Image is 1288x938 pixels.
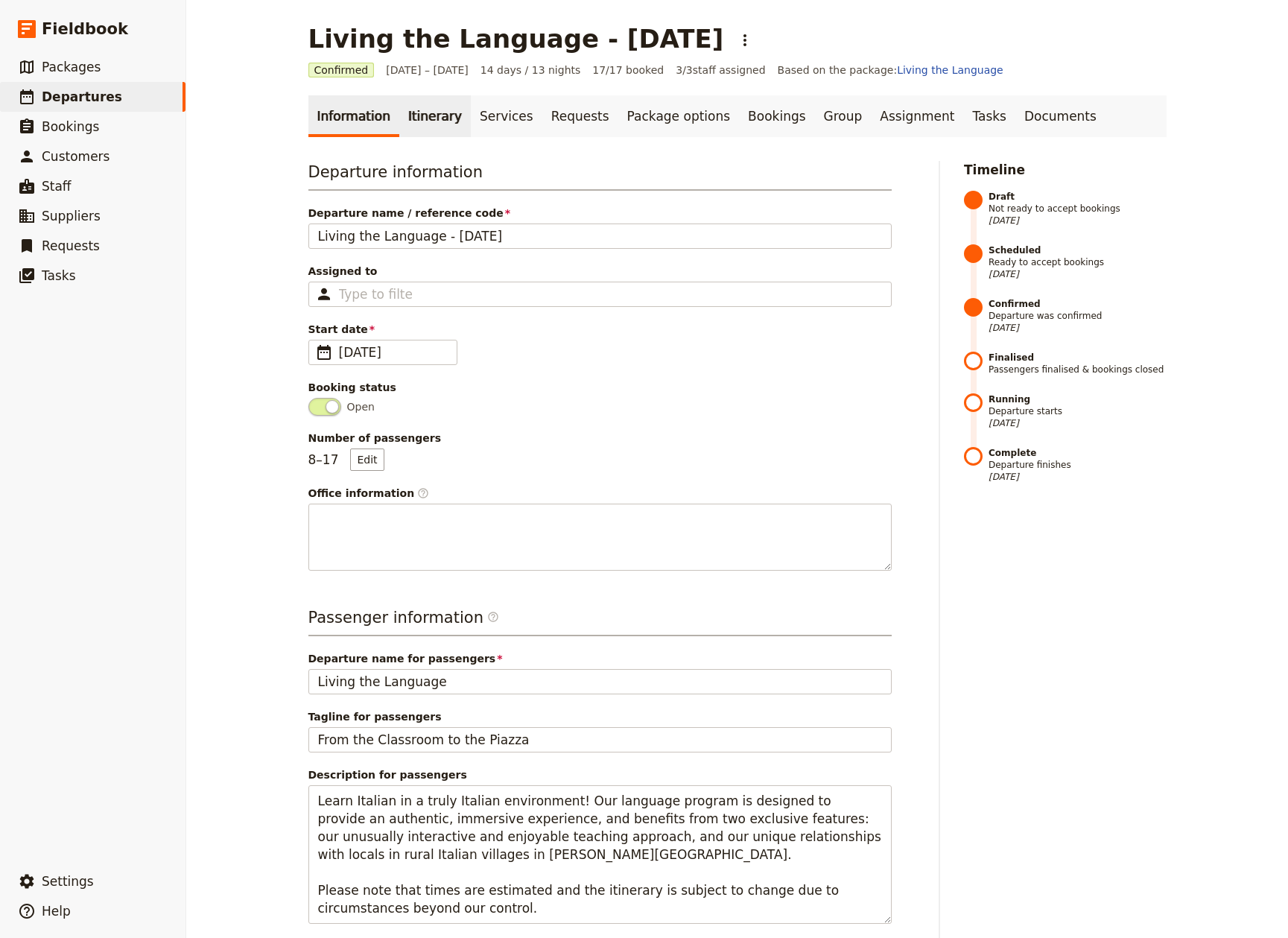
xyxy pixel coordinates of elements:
span: [DATE] [989,215,1167,226]
h3: Departure information [308,161,892,191]
strong: Running [989,393,1167,405]
button: Actions [732,28,758,53]
a: Documents [1015,95,1105,137]
a: Requests [542,95,618,137]
span: Departures [42,89,122,104]
h1: Living the Language - [DATE] [308,24,724,54]
strong: Finalised [989,352,1167,364]
strong: Complete [989,447,1167,459]
span: Passengers finalised & bookings closed [989,352,1167,375]
span: Not ready to accept bookings [989,191,1167,226]
span: Requests [42,238,100,253]
span: Tasks [42,268,76,283]
button: Number of passengers8–17 [350,449,384,471]
span: Settings [42,874,94,889]
span: Number of passengers [308,431,892,446]
h3: Passenger information [308,606,892,636]
input: Assigned to [339,285,413,303]
span: Suppliers [42,209,101,224]
input: Departure name for passengers [308,669,892,694]
textarea: Description for passengers [308,785,892,924]
p: 8 – 17 [308,449,384,471]
span: [DATE] [989,322,1167,334]
span: ​ [417,487,429,499]
span: Departure name / reference code [308,206,892,221]
div: Booking status [308,380,892,395]
span: [DATE] – [DATE] [386,63,469,77]
a: Assignment [871,95,963,137]
span: Tagline for passengers [308,709,892,724]
span: Fieldbook [42,18,128,40]
span: Departure was confirmed [989,298,1167,334]
span: Staff [42,179,72,194]
textarea: Office information​ [308,504,892,571]
a: Itinerary [399,95,471,137]
a: Group [815,95,872,137]
strong: Draft [989,191,1167,203]
span: 17/17 booked [592,63,664,77]
span: Description for passengers [308,767,892,782]
span: 3 / 3 staff assigned [676,63,765,77]
span: [DATE] [989,471,1167,483]
span: ​ [487,611,499,623]
a: Tasks [963,95,1015,137]
span: Assigned to [308,264,892,279]
span: Customers [42,149,110,164]
a: Living the Language [897,64,1003,76]
span: Help [42,904,71,919]
a: Bookings [739,95,814,137]
span: Based on the package: [778,63,1003,77]
span: 14 days / 13 nights [480,63,581,77]
span: ​ [315,343,333,361]
span: Ready to accept bookings [989,244,1167,280]
span: [DATE] [989,417,1167,429]
strong: Scheduled [989,244,1167,256]
span: Packages [42,60,101,75]
strong: Confirmed [989,298,1167,310]
input: Tagline for passengers [308,727,892,752]
a: Services [471,95,542,137]
input: Departure name / reference code [308,224,892,249]
span: Departure finishes [989,447,1167,483]
span: Departure name for passengers [308,651,892,666]
span: Departure starts [989,393,1167,429]
a: Package options [618,95,739,137]
h2: Timeline [964,161,1167,179]
span: Start date [308,322,892,337]
span: Open [347,399,375,414]
span: Confirmed [308,63,375,77]
span: [DATE] [989,268,1167,280]
span: [DATE] [339,343,448,361]
a: Information [308,95,399,137]
span: Office information [308,486,892,501]
span: Bookings [42,119,99,134]
span: ​ [487,611,499,629]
